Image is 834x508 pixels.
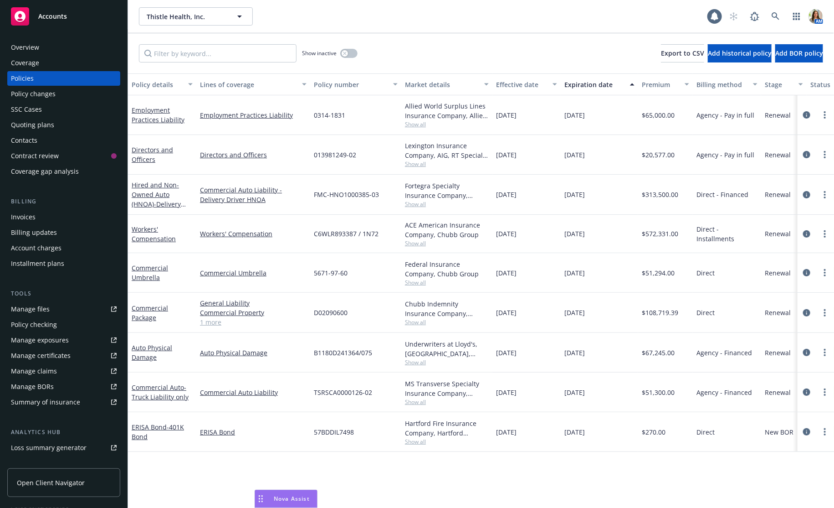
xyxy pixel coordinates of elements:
[775,49,823,57] span: Add BOR policy
[819,267,830,278] a: more
[496,308,517,317] span: [DATE]
[132,106,184,124] a: Employment Practices Liability
[564,110,585,120] span: [DATE]
[11,441,87,455] div: Loss summary generator
[405,181,489,200] div: Fortegra Specialty Insurance Company, Fortegra Specialty Insurance Company, RT Specialty Insuranc...
[132,225,176,243] a: Workers' Compensation
[642,80,679,89] div: Premium
[801,109,812,120] a: circleInformation
[801,347,812,358] a: circleInformation
[564,268,585,278] span: [DATE]
[765,80,793,89] div: Stage
[765,229,791,238] span: Renewal
[255,490,317,508] button: Nova Assist
[405,141,489,160] div: Lexington Insurance Company, AIG, RT Specialty Insurance Services, LLC (RSG Specialty, LLC)
[405,299,489,318] div: Chubb Indemnity Insurance Company, Chubb Group
[147,12,225,21] span: Thistle Health, Inc.
[564,190,585,199] span: [DATE]
[801,387,812,398] a: circleInformation
[314,268,348,278] span: 5671-97-60
[314,348,372,358] span: B1180D241364/075
[808,9,823,24] img: photo
[696,308,715,317] span: Direct
[405,398,489,406] span: Show all
[314,427,354,437] span: 57BDDIL7498
[11,241,61,255] div: Account charges
[128,73,196,95] button: Policy details
[496,150,517,160] span: [DATE]
[7,56,120,70] a: Coverage
[7,317,120,332] a: Policy checking
[200,268,307,278] a: Commercial Umbrella
[200,150,307,160] a: Directors and Officers
[801,267,812,278] a: circleInformation
[7,379,120,394] a: Manage BORs
[405,220,489,239] div: ACE American Insurance Company, Chubb Group
[496,80,547,89] div: Effective date
[405,279,489,286] span: Show all
[405,339,489,358] div: Underwriters at Lloyd's, [GEOGRAPHIC_DATA], [PERSON_NAME] of [GEOGRAPHIC_DATA], RT Specialty Insu...
[132,423,184,441] a: ERISA Bond
[11,87,56,101] div: Policy changes
[642,190,678,199] span: $313,500.00
[314,308,348,317] span: D02090600
[405,419,489,438] div: Hartford Fire Insurance Company, Hartford Insurance Group
[314,150,356,160] span: 013981249-02
[642,229,678,238] span: $572,331.00
[819,307,830,318] a: more
[642,308,678,317] span: $108,719.39
[801,307,812,318] a: circleInformation
[314,388,372,397] span: TSRSCA0000126-02
[7,428,120,437] div: Analytics hub
[819,426,830,437] a: more
[11,333,69,347] div: Manage exposures
[7,197,120,206] div: Billing
[11,118,54,132] div: Quoting plans
[788,7,806,26] a: Switch app
[564,348,585,358] span: [DATE]
[200,388,307,397] a: Commercial Auto Liability
[746,7,764,26] a: Report a Bug
[819,387,830,398] a: more
[314,80,388,89] div: Policy number
[196,73,310,95] button: Lines of coverage
[492,73,561,95] button: Effective date
[200,298,307,308] a: General Liability
[405,120,489,128] span: Show all
[819,228,830,239] a: more
[405,160,489,168] span: Show all
[7,210,120,224] a: Invoices
[314,110,345,120] span: 0314-1831
[7,40,120,55] a: Overview
[200,427,307,437] a: ERISA Bond
[11,364,57,378] div: Manage claims
[765,308,791,317] span: Renewal
[708,44,772,62] button: Add historical policy
[132,304,168,322] a: Commercial Package
[696,224,757,244] span: Direct - Installments
[314,229,379,238] span: C6WLR893387 / 1N72
[274,495,310,503] span: Nova Assist
[496,388,517,397] span: [DATE]
[7,149,120,163] a: Contract review
[642,348,675,358] span: $67,245.00
[7,441,120,455] a: Loss summary generator
[132,181,181,218] a: Hired and Non-Owned Auto (HNOA)
[132,264,168,282] a: Commercial Umbrella
[11,133,37,148] div: Contacts
[765,150,791,160] span: Renewal
[11,56,39,70] div: Coverage
[693,73,761,95] button: Billing method
[11,71,34,86] div: Policies
[765,388,791,397] span: Renewal
[725,7,743,26] a: Start snowing
[132,383,189,401] span: - Truck Liability only
[765,268,791,278] span: Renewal
[200,317,307,327] a: 1 more
[7,4,120,29] a: Accounts
[11,40,39,55] div: Overview
[661,49,704,57] span: Export to CSV
[496,110,517,120] span: [DATE]
[801,149,812,160] a: circleInformation
[564,150,585,160] span: [DATE]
